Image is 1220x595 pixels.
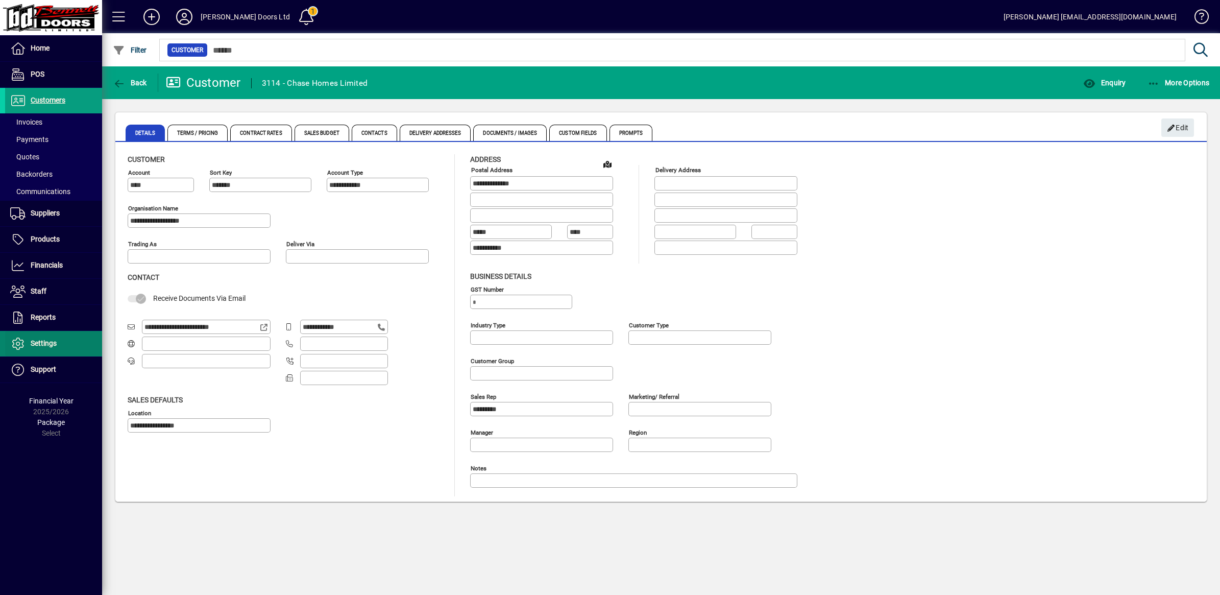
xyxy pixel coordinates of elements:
[168,8,201,26] button: Profile
[5,165,102,183] a: Backorders
[201,9,290,25] div: [PERSON_NAME] Doors Ltd
[549,125,606,141] span: Custom Fields
[126,125,165,141] span: Details
[31,261,63,269] span: Financials
[31,287,46,295] span: Staff
[167,125,228,141] span: Terms / Pricing
[31,209,60,217] span: Suppliers
[400,125,471,141] span: Delivery Addresses
[1167,120,1189,136] span: Edit
[128,273,159,281] span: Contact
[110,41,150,59] button: Filter
[128,241,157,248] mat-label: Trading as
[5,62,102,87] a: POS
[5,131,102,148] a: Payments
[327,169,363,176] mat-label: Account Type
[1004,9,1177,25] div: [PERSON_NAME] [EMAIL_ADDRESS][DOMAIN_NAME]
[31,313,56,321] span: Reports
[5,305,102,330] a: Reports
[128,396,183,404] span: Sales defaults
[471,321,505,328] mat-label: Industry type
[629,429,647,436] mat-label: Region
[471,285,504,293] mat-label: GST Number
[230,125,291,141] span: Contract Rates
[31,96,65,104] span: Customers
[128,155,165,163] span: Customer
[102,74,158,92] app-page-header-button: Back
[5,113,102,131] a: Invoices
[5,331,102,356] a: Settings
[172,45,203,55] span: Customer
[1145,74,1212,92] button: More Options
[473,125,547,141] span: Documents / Images
[128,205,178,212] mat-label: Organisation name
[5,183,102,200] a: Communications
[1083,79,1126,87] span: Enquiry
[10,187,70,196] span: Communications
[128,409,151,416] mat-label: Location
[10,118,42,126] span: Invoices
[5,357,102,383] a: Support
[471,429,493,436] mat-label: Manager
[262,75,368,91] div: 3114 - Chase Homes Limited
[1187,2,1207,35] a: Knowledge Base
[31,44,50,52] span: Home
[286,241,314,248] mat-label: Deliver via
[471,393,496,400] mat-label: Sales rep
[1161,118,1194,137] button: Edit
[113,79,147,87] span: Back
[31,235,60,243] span: Products
[5,148,102,165] a: Quotes
[471,464,486,471] mat-label: Notes
[609,125,653,141] span: Prompts
[113,46,147,54] span: Filter
[295,125,349,141] span: Sales Budget
[10,153,39,161] span: Quotes
[1081,74,1128,92] button: Enquiry
[599,156,616,172] a: View on map
[110,74,150,92] button: Back
[470,155,501,163] span: Address
[5,36,102,61] a: Home
[471,357,514,364] mat-label: Customer group
[5,227,102,252] a: Products
[10,170,53,178] span: Backorders
[1148,79,1210,87] span: More Options
[31,365,56,373] span: Support
[629,321,669,328] mat-label: Customer type
[31,70,44,78] span: POS
[5,279,102,304] a: Staff
[470,272,531,280] span: Business details
[37,418,65,426] span: Package
[166,75,241,91] div: Customer
[10,135,48,144] span: Payments
[352,125,397,141] span: Contacts
[5,253,102,278] a: Financials
[629,393,679,400] mat-label: Marketing/ Referral
[31,339,57,347] span: Settings
[153,294,246,302] span: Receive Documents Via Email
[135,8,168,26] button: Add
[5,201,102,226] a: Suppliers
[128,169,150,176] mat-label: Account
[210,169,232,176] mat-label: Sort key
[29,397,74,405] span: Financial Year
